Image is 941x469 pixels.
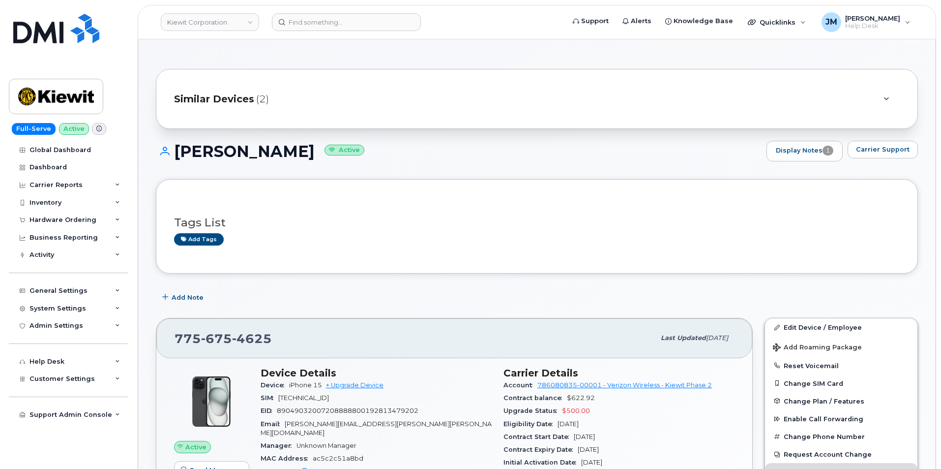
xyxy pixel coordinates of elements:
span: Contract Expiry Date [503,446,578,453]
span: iPhone 15 [289,381,322,389]
h3: Device Details [261,367,492,379]
span: Contract Start Date [503,433,574,440]
span: Email [261,420,285,428]
span: [DATE] [574,433,595,440]
button: Change Plan / Features [765,392,917,410]
a: Add tags [174,233,224,246]
span: Account [503,381,537,389]
span: Similar Devices [174,92,254,106]
h3: Carrier Details [503,367,735,379]
button: Reset Voicemail [765,357,917,375]
span: SIM [261,394,278,402]
span: 4625 [232,331,272,346]
span: [PERSON_NAME][EMAIL_ADDRESS][PERSON_NAME][PERSON_NAME][DOMAIN_NAME] [261,420,492,437]
a: Edit Device / Employee [765,318,917,336]
a: + Upgrade Device [326,381,383,389]
span: 89049032007208888800192813479202 [277,407,418,414]
span: Contract balance [503,394,567,402]
span: MAC Address [261,455,313,462]
span: ac5c2c51a8bd [313,455,363,462]
span: Carrier Support [856,145,910,154]
img: iPhone_15_Black.png [182,372,241,431]
span: Manager [261,442,296,449]
iframe: Messenger Launcher [898,426,934,462]
span: $500.00 [562,407,590,414]
span: [DATE] [581,459,602,466]
h3: Tags List [174,217,900,229]
span: Initial Activation Date [503,459,581,466]
button: Add Note [156,288,212,306]
span: Active [185,442,206,452]
button: Request Account Change [765,445,917,463]
button: Add Roaming Package [765,337,917,357]
span: [DATE] [578,446,599,453]
span: Add Roaming Package [773,344,862,353]
button: Change SIM Card [765,375,917,392]
a: 786080835-00001 - Verizon Wireless - Kiewit Phase 2 [537,381,712,389]
span: 675 [201,331,232,346]
span: Last updated [661,334,706,342]
button: Change Phone Number [765,428,917,445]
small: Active [324,145,364,156]
span: Add Note [172,293,204,302]
span: Change Plan / Features [784,397,864,405]
span: 775 [175,331,272,346]
span: [DATE] [706,334,728,342]
a: Display Notes1 [766,141,843,161]
span: Enable Call Forwarding [784,415,863,423]
span: Device [261,381,289,389]
span: $622.92 [567,394,595,402]
span: [DATE] [558,420,579,428]
span: Unknown Manager [296,442,356,449]
button: Enable Call Forwarding [765,410,917,428]
span: 1 [823,146,833,156]
h1: [PERSON_NAME] [156,143,762,160]
span: Eligibility Date [503,420,558,428]
span: [TECHNICAL_ID] [278,394,329,402]
span: (2) [256,92,269,106]
span: EID [261,407,277,414]
button: Carrier Support [848,141,918,158]
span: Upgrade Status [503,407,562,414]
